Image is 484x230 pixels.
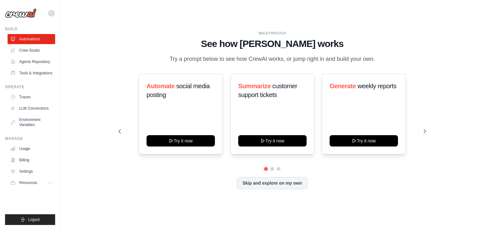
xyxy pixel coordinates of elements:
[118,31,426,36] div: WALKTHROUGH
[5,136,55,141] div: Manage
[28,217,40,222] span: Logout
[5,9,37,18] img: Logo
[8,57,55,67] a: Agents Repository
[8,68,55,78] a: Tools & Integrations
[238,135,307,147] button: Try it now
[118,38,426,49] h1: See how [PERSON_NAME] works
[238,83,297,98] span: customer support tickets
[8,103,55,113] a: LLM Connections
[8,92,55,102] a: Traces
[8,144,55,154] a: Usage
[5,214,55,225] button: Logout
[147,83,210,98] span: social media posting
[166,55,378,64] p: Try a prompt below to see how CrewAI works, or jump right in and build your own.
[147,135,215,147] button: Try it now
[8,178,55,188] button: Resources
[8,45,55,55] a: Crew Studio
[19,180,37,185] span: Resources
[8,115,55,130] a: Environment Variables
[8,166,55,176] a: Settings
[5,84,55,89] div: Operate
[5,26,55,32] div: Build
[237,177,307,189] button: Skip and explore on my own
[147,83,175,89] span: Automate
[8,155,55,165] a: Billing
[330,83,356,89] span: Generate
[358,83,396,89] span: weekly reports
[330,135,398,147] button: Try it now
[8,34,55,44] a: Automations
[238,83,271,89] span: Summarize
